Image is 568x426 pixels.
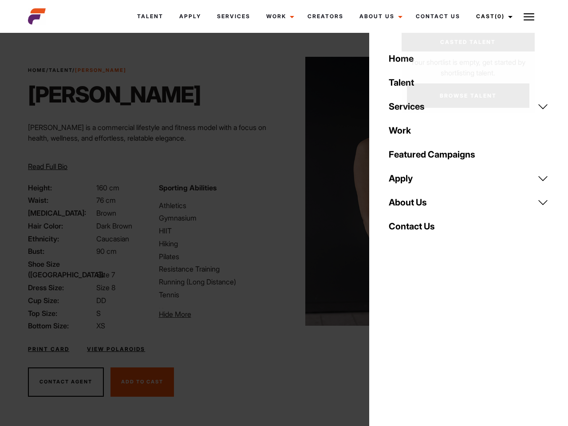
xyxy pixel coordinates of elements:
[49,67,72,73] a: Talent
[383,142,554,166] a: Featured Campaigns
[28,81,201,108] h1: [PERSON_NAME]
[300,4,351,28] a: Creators
[96,283,115,292] span: Size 8
[28,367,104,397] button: Contact Agent
[96,247,117,256] span: 90 cm
[159,251,279,262] li: Pilates
[383,71,554,95] a: Talent
[159,213,279,223] li: Gymnasium
[96,196,116,205] span: 76 cm
[383,166,554,190] a: Apply
[383,190,554,214] a: About Us
[96,321,105,330] span: XS
[121,379,163,385] span: Add To Cast
[495,13,505,20] span: (0)
[75,67,126,73] strong: [PERSON_NAME]
[28,282,95,293] span: Dress Size:
[351,4,408,28] a: About Us
[28,345,69,353] a: Print Card
[408,4,468,28] a: Contact Us
[159,183,217,192] strong: Sporting Abilities
[28,295,95,306] span: Cup Size:
[383,47,554,71] a: Home
[28,150,279,182] p: Through her modeling and wellness brand, HEAL, she inspires others on their wellness journeys—cha...
[28,162,67,171] span: Read Full Bio
[28,161,67,172] button: Read Full Bio
[159,225,279,236] li: HIIT
[28,320,95,331] span: Bottom Size:
[28,208,95,218] span: [MEDICAL_DATA]:
[110,367,174,397] button: Add To Cast
[28,259,95,280] span: Shoe Size ([GEOGRAPHIC_DATA]):
[159,302,190,305] li: Volleyball
[524,12,534,22] img: Burger icon
[171,4,209,28] a: Apply
[96,270,115,279] span: Size 7
[28,8,46,25] img: cropped-aefm-brand-fav-22-square.png
[209,4,258,28] a: Services
[159,276,279,287] li: Running (Long Distance)
[28,221,95,231] span: Hair Color:
[96,183,119,192] span: 160 cm
[159,305,190,308] li: Yoga
[383,214,554,238] a: Contact Us
[96,309,101,318] span: S
[28,195,95,205] span: Waist:
[96,209,116,217] span: Brown
[159,264,279,274] li: Resistance Training
[87,345,145,353] a: View Polaroids
[407,83,529,108] a: Browse Talent
[96,234,129,243] span: Caucasian
[258,4,300,28] a: Work
[159,238,279,249] li: Hiking
[28,308,95,319] span: Top Size:
[468,4,518,28] a: Cast(0)
[383,95,554,118] a: Services
[159,310,191,319] span: Hide More
[96,296,106,305] span: DD
[159,200,279,211] li: Athletics
[28,67,126,74] span: / /
[28,246,95,256] span: Bust:
[402,51,535,78] p: Your shortlist is empty, get started by shortlisting talent.
[383,118,554,142] a: Work
[28,182,95,193] span: Height:
[28,67,46,73] a: Home
[402,33,535,51] a: Casted Talent
[129,4,171,28] a: Talent
[28,233,95,244] span: Ethnicity:
[96,221,132,230] span: Dark Brown
[28,122,279,143] p: [PERSON_NAME] is a commercial lifestyle and fitness model with a focus on health, wellness, and e...
[159,289,279,300] li: Tennis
